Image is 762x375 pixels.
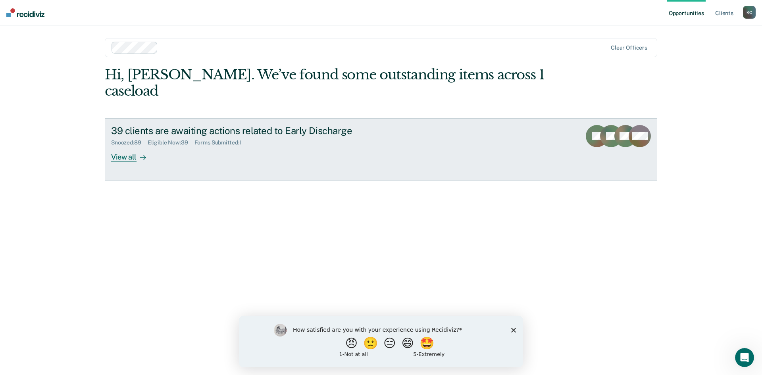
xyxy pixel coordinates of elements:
[105,67,547,99] div: Hi, [PERSON_NAME]. We’ve found some outstanding items across 1 caseload
[111,139,148,146] div: Snoozed : 89
[194,139,248,146] div: Forms Submitted : 1
[735,348,754,367] iframe: Intercom live chat
[239,316,523,367] iframe: Survey by Kim from Recidiviz
[111,125,390,137] div: 39 clients are awaiting actions related to Early Discharge
[105,118,657,181] a: 39 clients are awaiting actions related to Early DischargeSnoozed:89Eligible Now:39Forms Submitte...
[148,139,194,146] div: Eligible Now : 39
[743,6,756,19] button: KC
[611,44,647,51] div: Clear officers
[743,6,756,19] div: K C
[6,8,44,17] img: Recidiviz
[111,146,156,162] div: View all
